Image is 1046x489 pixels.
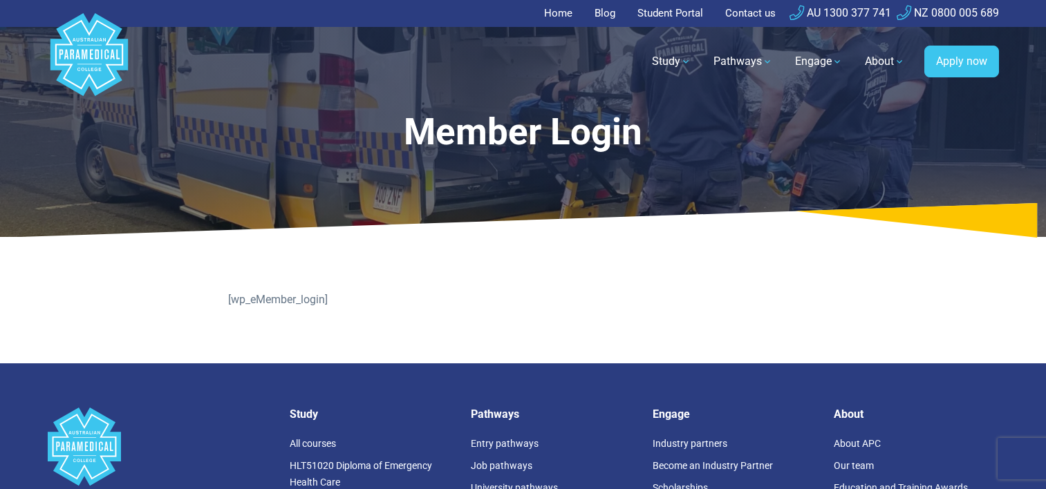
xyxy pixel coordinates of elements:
[167,111,880,154] h1: Member Login
[834,407,999,421] h5: About
[787,42,851,81] a: Engage
[790,6,891,19] a: AU 1300 377 741
[857,42,913,81] a: About
[653,407,818,421] h5: Engage
[290,460,432,488] a: HLT51020 Diploma of Emergency Health Care
[897,6,999,19] a: NZ 0800 005 689
[290,438,336,449] a: All courses
[471,438,539,449] a: Entry pathways
[834,438,881,449] a: About APC
[653,438,727,449] a: Industry partners
[834,460,874,471] a: Our team
[471,460,532,471] a: Job pathways
[924,46,999,77] a: Apply now
[644,42,700,81] a: Study
[290,407,455,421] h5: Study
[653,460,773,471] a: Become an Industry Partner
[48,407,273,486] a: Space
[228,291,818,308] p: [wp_eMember_login]
[705,42,781,81] a: Pathways
[48,27,131,97] a: Australian Paramedical College
[471,407,636,421] h5: Pathways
